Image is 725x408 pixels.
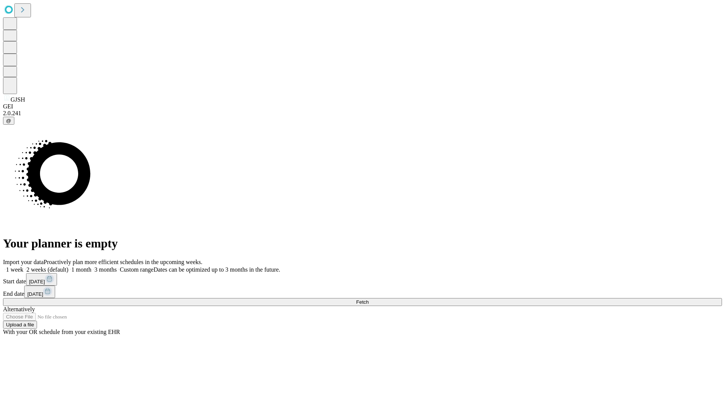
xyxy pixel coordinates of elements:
span: GJSH [11,96,25,103]
span: 3 months [94,266,117,273]
div: Start date [3,273,722,286]
span: Import your data [3,259,44,265]
div: 2.0.241 [3,110,722,117]
span: With your OR schedule from your existing EHR [3,329,120,335]
span: Proactively plan more efficient schedules in the upcoming weeks. [44,259,202,265]
h1: Your planner is empty [3,236,722,250]
button: [DATE] [24,286,55,298]
button: @ [3,117,14,125]
span: 1 week [6,266,23,273]
span: 2 weeks (default) [26,266,68,273]
span: Custom range [120,266,153,273]
span: Dates can be optimized up to 3 months in the future. [154,266,280,273]
span: Alternatively [3,306,35,312]
div: End date [3,286,722,298]
span: 1 month [71,266,91,273]
button: [DATE] [26,273,57,286]
button: Upload a file [3,321,37,329]
span: [DATE] [29,279,45,284]
button: Fetch [3,298,722,306]
div: GEI [3,103,722,110]
span: Fetch [356,299,369,305]
span: [DATE] [27,291,43,297]
span: @ [6,118,11,124]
